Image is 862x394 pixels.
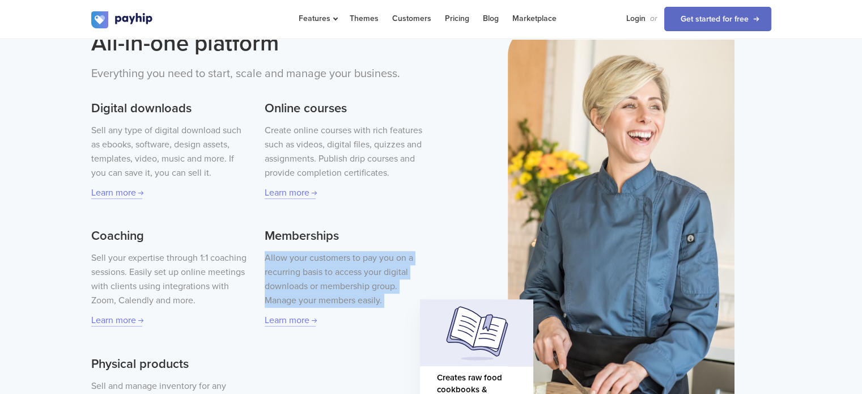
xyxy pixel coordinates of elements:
p: Allow your customers to pay you on a recurring basis to access your digital downloads or membersh... [265,251,422,308]
a: Get started for free [664,7,771,31]
a: Learn more [265,315,316,327]
img: homepage-hero-card-image.svg [420,299,533,366]
a: Learn more [91,315,142,327]
h3: Digital downloads [91,100,249,118]
h2: All-in-one platform [91,27,423,60]
h3: Physical products [91,355,249,374]
span: Features [299,14,336,23]
a: Learn more [265,187,316,199]
h3: Coaching [91,227,249,245]
h3: Online courses [265,100,422,118]
p: Everything you need to start, scale and manage your business. [91,65,423,83]
p: Create online courses with rich features such as videos, digital files, quizzes and assignments. ... [265,124,422,180]
h3: Memberships [265,227,422,245]
a: Learn more [91,187,142,199]
p: Sell your expertise through 1:1 coaching sessions. Easily set up online meetings with clients usi... [91,251,249,308]
p: Sell any type of digital download such as ebooks, software, design assets, templates, video, musi... [91,124,249,180]
img: logo.svg [91,11,154,28]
